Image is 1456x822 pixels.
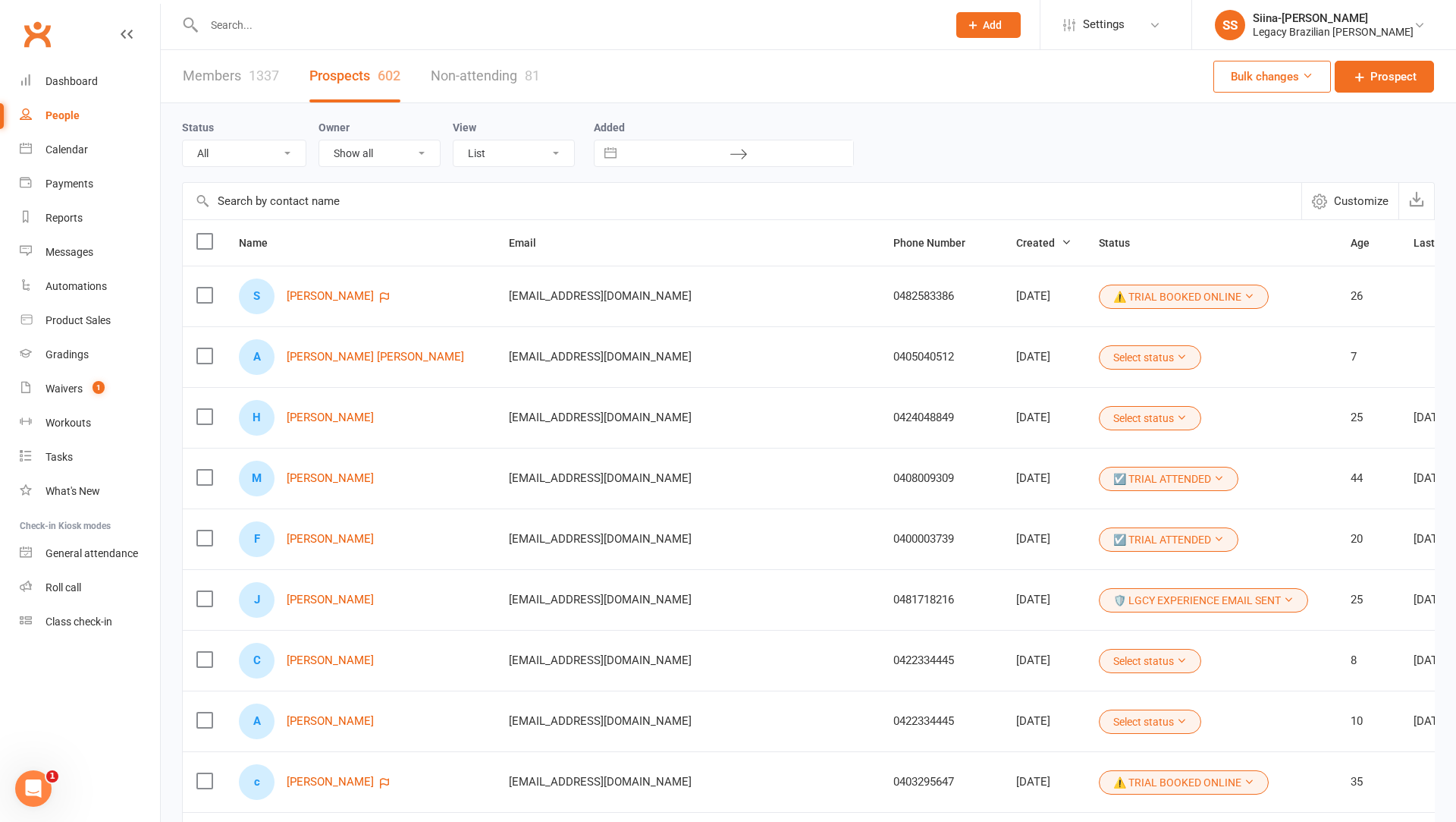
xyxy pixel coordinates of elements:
a: Tasks [20,440,160,474]
div: Messages [45,246,93,258]
span: Settings [1083,8,1125,42]
div: Roll call [45,581,81,594]
a: Automations [20,269,160,304]
div: 0482583386 [893,290,989,303]
label: View [453,121,476,134]
button: Select status [1099,345,1201,370]
button: Select status [1099,649,1201,673]
button: ⚠️ TRIAL BOOKED ONLINE [1099,770,1269,795]
div: Dashboard [45,75,98,87]
div: 35 [1351,776,1386,789]
div: 44 [1351,472,1386,485]
a: Product Sales [20,304,160,338]
a: Waivers 1 [20,372,160,406]
div: 0422334445 [893,715,989,728]
div: [DATE] [1016,594,1072,606]
div: Tasks [45,451,73,463]
button: Email [509,234,553,252]
span: Created [1016,237,1072,249]
div: A [239,704,275,739]
span: Status [1099,237,1147,249]
span: 1 [46,770,58,783]
input: Search by contact name [183,183,1301,219]
div: SS [1215,10,1245,40]
label: Added [594,121,854,134]
div: People [45,109,80,121]
div: 0408009309 [893,472,989,485]
a: [PERSON_NAME] [287,290,374,303]
div: Payments [45,178,93,190]
button: 🛡️ LGCY EXPERIENCE EMAIL SENT [1099,588,1308,613]
div: 0481718216 [893,594,989,606]
button: Bulk changes [1213,61,1331,93]
span: Age [1351,237,1386,249]
div: [DATE] [1016,776,1072,789]
div: Waivers [45,383,83,395]
a: [PERSON_NAME] [287,472,374,485]
button: Phone Number [893,234,982,252]
a: Members1337 [183,50,279,102]
div: 26 [1351,290,1386,303]
span: [EMAIL_ADDRESS][DOMAIN_NAME] [509,646,692,675]
a: Reports [20,201,160,235]
div: 81 [525,68,540,83]
button: ☑️ TRIAL ATTENDED [1099,528,1238,552]
a: Calendar [20,133,160,167]
a: Dashboard [20,65,160,99]
label: Status [182,121,214,134]
div: H [239,400,275,436]
div: c [239,764,275,800]
div: 25 [1351,411,1386,424]
a: Roll call [20,571,160,605]
div: 0400003739 [893,533,989,546]
a: Gradings [20,338,160,372]
span: [EMAIL_ADDRESS][DOMAIN_NAME] [509,767,692,796]
span: [EMAIL_ADDRESS][DOMAIN_NAME] [509,282,692,310]
div: Siina-[PERSON_NAME] [1253,11,1414,25]
a: What's New [20,474,160,509]
a: Class kiosk mode [20,605,160,639]
a: [PERSON_NAME] [287,411,374,424]
button: Name [239,234,284,252]
div: Legacy Brazilian [PERSON_NAME] [1253,25,1414,39]
div: 0422334445 [893,654,989,667]
span: Phone Number [893,237,982,249]
a: [PERSON_NAME] [PERSON_NAME] [287,351,464,364]
div: 1337 [249,68,279,83]
div: 7 [1351,351,1386,364]
div: [DATE] [1016,654,1072,667]
button: Customize [1301,183,1398,219]
div: Automations [45,280,107,292]
span: [EMAIL_ADDRESS][DOMAIN_NAME] [509,403,692,432]
a: Workouts [20,406,160,440]
iframe: Intercom live chat [15,770,52,807]
div: 10 [1351,715,1386,728]
div: 25 [1351,594,1386,606]
div: F [239,521,275,557]
span: Name [239,237,284,249]
button: ⚠️ TRIAL BOOKED ONLINE [1099,285,1269,309]
div: General attendance [45,547,138,559]
div: [DATE] [1016,472,1072,485]
a: People [20,99,160,133]
div: 602 [378,68,400,83]
div: What's New [45,485,100,497]
div: A [239,339,275,375]
div: 8 [1351,654,1386,667]
div: Reports [45,212,83,224]
a: [PERSON_NAME] [287,776,374,789]
input: Search... [199,14,937,36]
div: [DATE] [1016,715,1072,728]
span: [EMAIL_ADDRESS][DOMAIN_NAME] [509,707,692,735]
a: [PERSON_NAME] [287,594,374,606]
a: Non-attending81 [431,50,540,102]
div: C [239,643,275,679]
a: [PERSON_NAME] [287,654,374,667]
div: Workouts [45,417,91,429]
div: [DATE] [1016,533,1072,546]
button: Add [956,12,1021,38]
a: Payments [20,167,160,201]
button: Select status [1099,406,1201,430]
span: Email [509,237,553,249]
span: Add [983,19,1002,31]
